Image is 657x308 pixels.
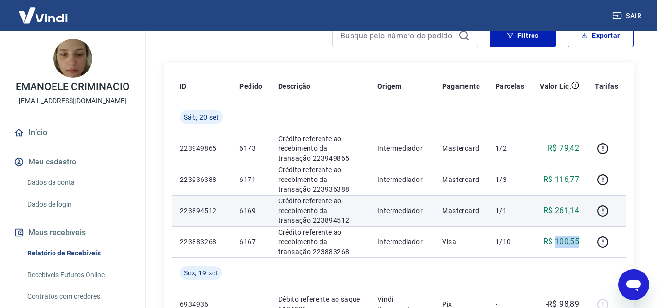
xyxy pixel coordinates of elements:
p: Parcelas [496,81,524,91]
img: Vindi [12,0,75,30]
p: Crédito referente ao recebimento da transação 223936388 [278,165,362,194]
p: Pedido [239,81,262,91]
p: R$ 79,42 [548,143,579,154]
a: Contratos com credores [23,287,134,307]
p: Mastercard [442,206,480,216]
p: Pagamento [442,81,480,91]
p: Crédito referente ao recebimento da transação 223883268 [278,227,362,256]
p: Mastercard [442,175,480,184]
p: 223894512 [180,206,224,216]
p: R$ 261,14 [543,205,580,217]
p: Valor Líq. [540,81,571,91]
p: 6173 [239,144,262,153]
button: Meus recebíveis [12,222,134,243]
a: Relatório de Recebíveis [23,243,134,263]
p: 1/2 [496,144,524,153]
button: Exportar [568,24,634,47]
p: Crédito referente ao recebimento da transação 223894512 [278,196,362,225]
p: Intermediador [377,206,426,216]
p: Tarifas [595,81,618,91]
a: Início [12,122,134,144]
p: 223883268 [180,237,224,247]
p: R$ 100,55 [543,236,580,248]
p: Intermediador [377,144,426,153]
p: Visa [442,237,480,247]
p: Intermediador [377,237,426,247]
p: 223949865 [180,144,224,153]
button: Meu cadastro [12,151,134,173]
span: Sex, 19 set [184,268,218,278]
a: Dados de login [23,195,134,215]
p: EMANOELE CRIMINACIO [16,82,129,92]
p: ID [180,81,187,91]
p: Descrição [278,81,311,91]
iframe: Botão para abrir a janela de mensagens [618,269,649,300]
p: 6169 [239,206,262,216]
p: Crédito referente ao recebimento da transação 223949865 [278,134,362,163]
p: 1/10 [496,237,524,247]
button: Sair [610,7,645,25]
a: Dados da conta [23,173,134,193]
p: 6171 [239,175,262,184]
p: Mastercard [442,144,480,153]
p: 1/3 [496,175,524,184]
input: Busque pelo número do pedido [340,28,454,43]
p: Origem [377,81,401,91]
p: Intermediador [377,175,426,184]
span: Sáb, 20 set [184,112,219,122]
p: R$ 116,77 [543,174,580,185]
p: 6167 [239,237,262,247]
p: 223936388 [180,175,224,184]
a: Recebíveis Futuros Online [23,265,134,285]
p: [EMAIL_ADDRESS][DOMAIN_NAME] [19,96,126,106]
p: 1/1 [496,206,524,216]
img: e0e6bb4a-2ca1-4b0b-b750-aa29103dcfa5.jpeg [53,39,92,78]
button: Filtros [490,24,556,47]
